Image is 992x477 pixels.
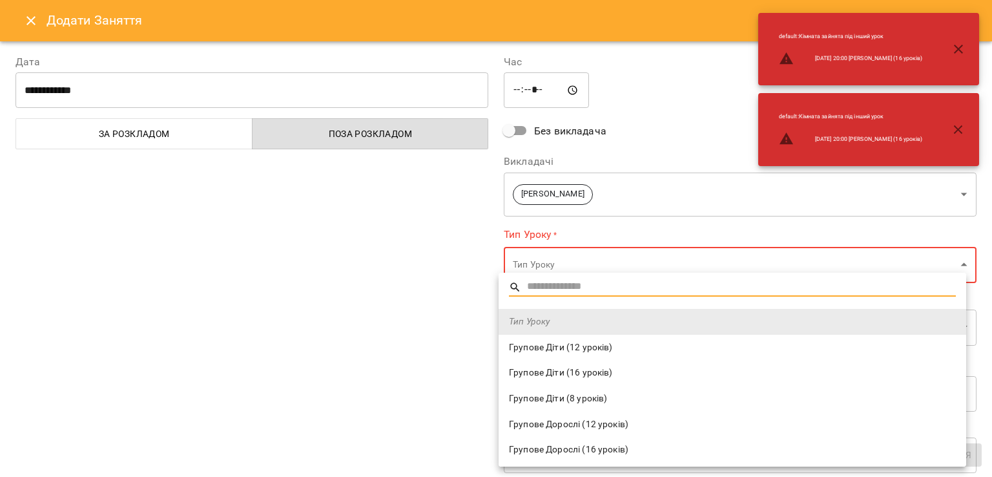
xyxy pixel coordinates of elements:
[509,443,956,456] span: Групове Дорослі (16 уроків)
[509,392,956,405] span: Групове Діти (8 уроків)
[769,126,933,152] li: [DATE] 20:00 [PERSON_NAME] (16 уроків)
[509,315,956,328] span: Тип Уроку
[509,418,956,431] span: Групове Дорослі (12 уроків)
[769,107,933,126] li: default : Кімната зайнята під інший урок
[769,46,933,72] li: [DATE] 20:00 [PERSON_NAME] (16 уроків)
[509,366,956,379] span: Групове Діти (16 уроків)
[509,341,956,354] span: Групове Діти (12 уроків)
[769,27,933,46] li: default : Кімната зайнята під інший урок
